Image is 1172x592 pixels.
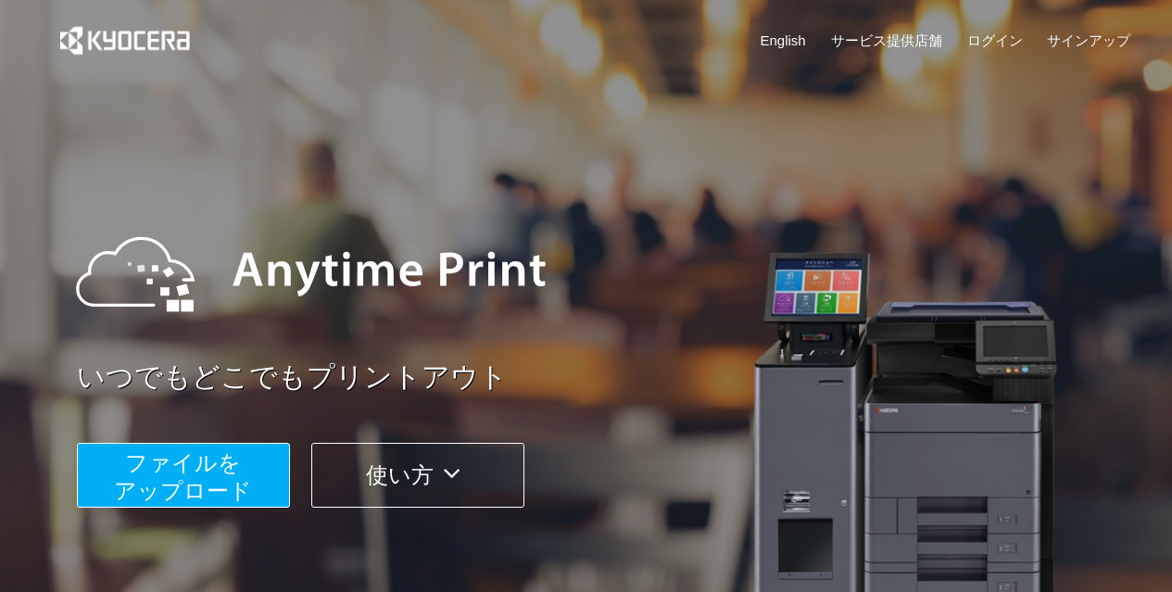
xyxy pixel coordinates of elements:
button: 使い方 [311,443,524,508]
a: ログイン [967,31,1023,50]
a: いつでもどこでもプリントアウト [77,358,1142,397]
span: ファイルを ​​アップロード [114,450,252,503]
button: ファイルを​​アップロード [77,443,290,508]
a: サインアップ [1047,31,1130,50]
a: English [761,31,806,50]
a: サービス提供店舗 [831,31,942,50]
